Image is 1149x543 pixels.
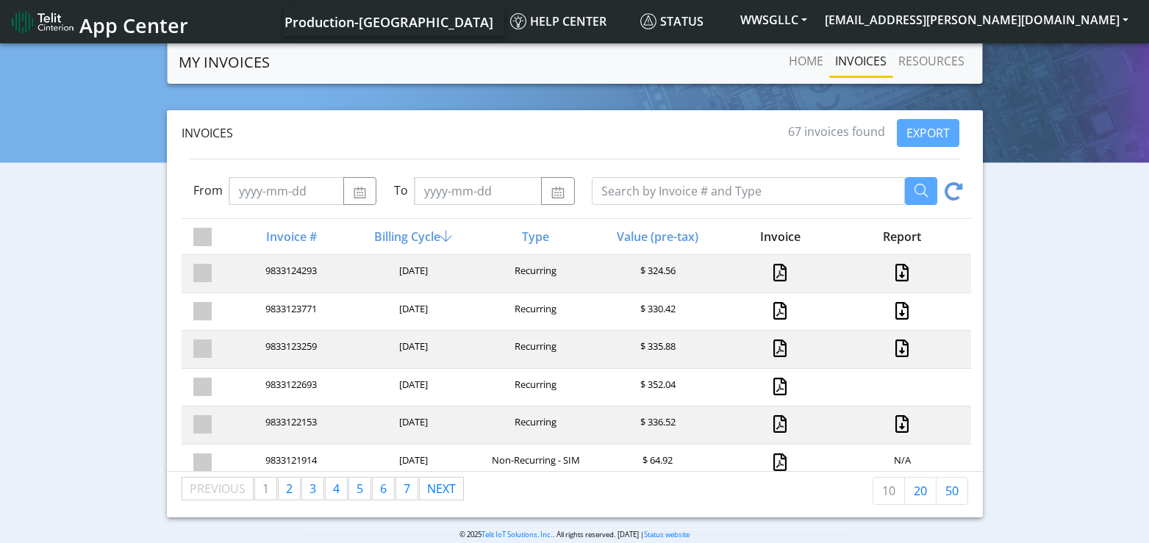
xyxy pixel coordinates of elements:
[309,481,316,497] span: 3
[595,453,717,473] div: $ 64.92
[892,46,970,76] a: RESOURCES
[351,228,473,245] div: Billing Cycle
[298,529,851,540] p: © 2025 . All rights reserved. [DATE] |
[936,477,968,505] a: 50
[284,13,493,31] span: Production-[GEOGRAPHIC_DATA]
[420,478,463,500] a: Next page
[595,378,717,398] div: $ 352.04
[286,481,293,497] span: 2
[816,7,1137,33] button: [EMAIL_ADDRESS][PERSON_NAME][DOMAIN_NAME]
[12,10,74,34] img: logo-telit-cinterion-gw-new.png
[783,46,829,76] a: Home
[473,302,595,322] div: Recurring
[284,7,493,36] a: Your current platform instance
[182,125,233,141] span: Invoices
[229,302,351,322] div: 9833123771
[788,123,885,140] span: 67 invoices found
[414,177,542,205] input: yyyy-mm-dd
[182,477,465,500] ul: Pagination
[894,453,911,467] span: N/A
[380,481,387,497] span: 6
[351,453,473,473] div: [DATE]
[473,453,595,473] div: Non-Recurring - SIM
[595,228,717,245] div: Value (pre-tax)
[473,378,595,398] div: Recurring
[190,481,246,497] span: Previous
[262,481,269,497] span: 1
[404,481,410,497] span: 7
[551,187,565,198] img: calendar.svg
[357,481,363,497] span: 5
[634,7,731,36] a: Status
[897,119,959,147] button: EXPORT
[592,177,905,205] input: Search by Invoice # and Type
[473,415,595,435] div: Recurring
[12,6,186,37] a: App Center
[229,228,351,245] div: Invoice #
[353,187,367,198] img: calendar.svg
[351,302,473,322] div: [DATE]
[351,264,473,284] div: [DATE]
[229,177,344,205] input: yyyy-mm-dd
[640,13,656,29] img: status.svg
[351,415,473,435] div: [DATE]
[510,13,606,29] span: Help center
[595,339,717,359] div: $ 335.88
[829,46,892,76] a: INVOICES
[482,530,553,539] a: Telit IoT Solutions, Inc.
[473,264,595,284] div: Recurring
[473,228,595,245] div: Type
[595,302,717,322] div: $ 330.42
[333,481,340,497] span: 4
[229,378,351,398] div: 9833122693
[640,13,704,29] span: Status
[904,477,937,505] a: 20
[79,12,188,39] span: App Center
[229,415,351,435] div: 9833122153
[229,264,351,284] div: 9833124293
[473,339,595,359] div: Recurring
[644,530,690,539] a: Status website
[731,7,816,33] button: WWSGLLC
[840,228,962,245] div: Report
[179,48,270,77] a: MY INVOICES
[510,13,526,29] img: knowledge.svg
[595,264,717,284] div: $ 324.56
[595,415,717,435] div: $ 336.52
[394,181,408,199] label: To
[193,181,223,199] label: From
[229,453,351,473] div: 9833121914
[351,339,473,359] div: [DATE]
[717,228,840,245] div: Invoice
[351,378,473,398] div: [DATE]
[229,339,351,359] div: 9833123259
[504,7,634,36] a: Help center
